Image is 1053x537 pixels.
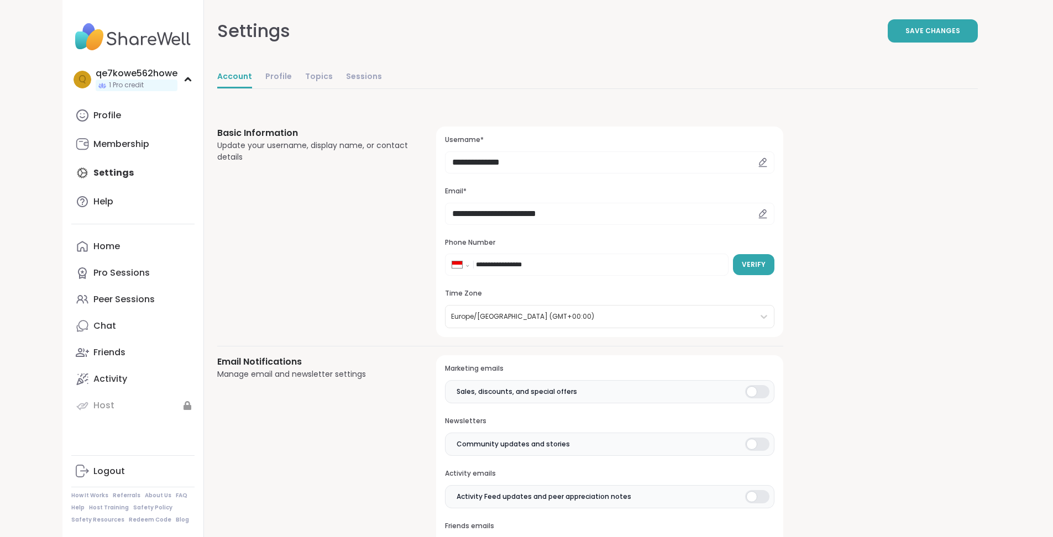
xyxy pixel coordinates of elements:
[96,67,177,80] div: qe7kowe562howe
[445,187,774,196] h3: Email*
[113,492,140,499] a: Referrals
[93,346,125,359] div: Friends
[71,260,195,286] a: Pro Sessions
[71,492,108,499] a: How It Works
[176,516,189,524] a: Blog
[89,504,129,512] a: Host Training
[217,66,252,88] a: Account
[93,373,127,385] div: Activity
[445,289,774,298] h3: Time Zone
[265,66,292,88] a: Profile
[445,364,774,373] h3: Marketing emails
[71,392,195,419] a: Host
[93,267,150,279] div: Pro Sessions
[457,439,570,449] span: Community updates and stories
[445,469,774,478] h3: Activity emails
[129,516,171,524] a: Redeem Code
[93,320,116,332] div: Chat
[457,387,577,397] span: Sales, discounts, and special offers
[71,18,195,56] img: ShareWell Nav Logo
[71,286,195,313] a: Peer Sessions
[93,399,114,412] div: Host
[888,19,978,43] button: Save Changes
[93,293,155,306] div: Peer Sessions
[93,240,120,252] div: Home
[71,458,195,485] a: Logout
[93,138,149,150] div: Membership
[217,127,410,140] h3: Basic Information
[71,504,85,512] a: Help
[71,516,124,524] a: Safety Resources
[445,135,774,145] h3: Username*
[93,465,125,477] div: Logout
[445,417,774,426] h3: Newsletters
[217,355,410,368] h3: Email Notifications
[733,254,774,275] button: Verify
[78,72,86,87] span: q
[71,339,195,366] a: Friends
[905,26,960,36] span: Save Changes
[93,196,113,208] div: Help
[133,504,172,512] a: Safety Policy
[217,368,410,380] div: Manage email and newsletter settings
[71,233,195,260] a: Home
[176,492,187,499] a: FAQ
[346,66,382,88] a: Sessions
[445,238,774,248] h3: Phone Number
[71,102,195,129] a: Profile
[742,260,766,270] span: Verify
[93,109,121,122] div: Profile
[71,366,195,392] a: Activity
[71,131,195,157] a: Membership
[445,522,774,531] h3: Friends emails
[217,140,410,163] div: Update your username, display name, or contact details
[217,18,290,44] div: Settings
[71,313,195,339] a: Chat
[457,492,631,502] span: Activity Feed updates and peer appreciation notes
[305,66,333,88] a: Topics
[109,81,144,90] span: 1 Pro credit
[145,492,171,499] a: About Us
[71,188,195,215] a: Help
